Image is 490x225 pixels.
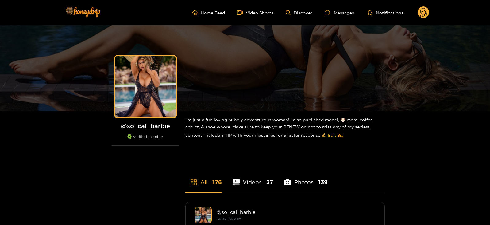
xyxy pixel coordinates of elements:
div: I’m just a fun loving bubbly adventurous woman! I also published model, 🐶 mom, coffee addict, & s... [185,111,385,145]
a: Home Feed [192,10,225,15]
small: [DATE] 10:38 am [217,217,241,220]
div: verified member [112,134,179,146]
a: Video Shorts [237,10,273,15]
span: appstore [190,179,197,186]
a: Discover [286,10,312,15]
li: Photos [284,164,328,192]
h1: @ so_cal_barbie [112,122,179,130]
span: home [192,10,201,15]
div: @ so_cal_barbie [217,209,375,215]
li: Videos [233,164,273,192]
img: so_cal_barbie [195,207,212,223]
span: Edit Bio [328,132,343,138]
button: editEdit Bio [320,130,345,140]
span: 139 [318,178,328,186]
li: All [185,164,222,192]
span: edit [322,133,326,138]
span: 37 [266,178,273,186]
div: Messages [325,9,354,16]
span: 176 [212,178,222,186]
button: Notifications [366,10,405,16]
span: video-camera [237,10,246,15]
